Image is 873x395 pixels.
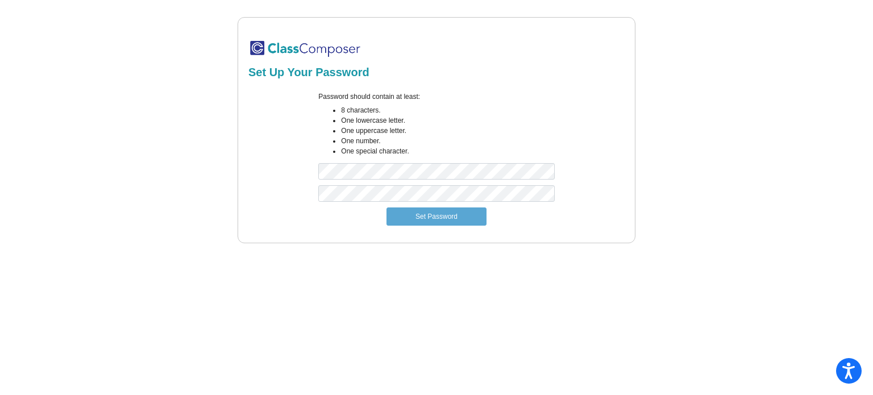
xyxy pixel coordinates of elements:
li: One number. [341,136,554,146]
h2: Set Up Your Password [248,65,625,79]
li: One special character. [341,146,554,156]
button: Set Password [386,207,487,226]
li: One lowercase letter. [341,115,554,126]
li: 8 characters. [341,105,554,115]
li: One uppercase letter. [341,126,554,136]
label: Password should contain at least: [318,92,420,102]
